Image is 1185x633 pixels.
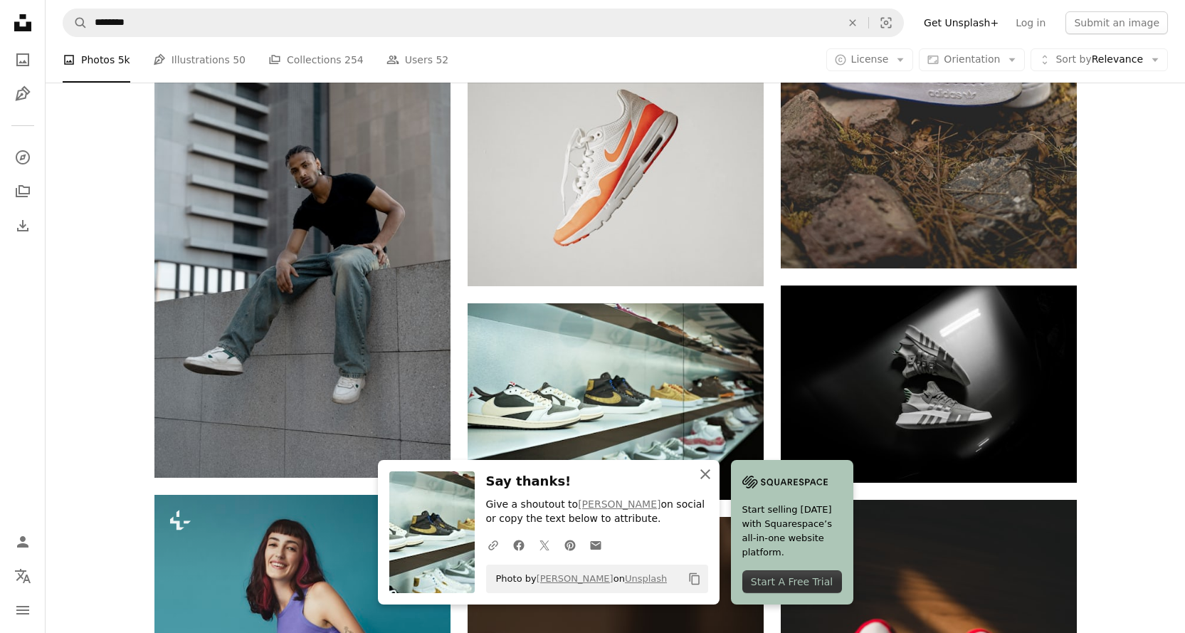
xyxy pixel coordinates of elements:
[9,562,37,590] button: Language
[154,32,451,478] img: a man sitting on a wall talking on a cell phone
[489,567,668,590] span: Photo by on
[1007,11,1054,34] a: Log in
[837,9,868,36] button: Clear
[9,143,37,172] a: Explore
[9,80,37,108] a: Illustrations
[1065,11,1168,34] button: Submit an image
[233,52,246,68] span: 50
[63,9,904,37] form: Find visuals sitewide
[919,48,1025,71] button: Orientation
[344,52,364,68] span: 254
[1055,53,1091,65] span: Sort by
[826,48,914,71] button: License
[9,596,37,624] button: Menu
[915,11,1007,34] a: Get Unsplash+
[506,530,532,559] a: Share on Facebook
[583,530,609,559] a: Share over email
[742,471,828,493] img: file-1705255347840-230a6ab5bca9image
[153,37,246,83] a: Illustrations 50
[468,394,764,407] a: a row of nike shoes on display in a store
[9,528,37,556] a: Log in / Sign up
[742,503,842,560] span: Start selling [DATE] with Squarespace’s all-in-one website platform.
[731,460,853,605] a: Start selling [DATE] with Squarespace’s all-in-one website platform.Start A Free Trial
[532,530,557,559] a: Share on Twitter
[9,211,37,240] a: Download History
[9,177,37,206] a: Collections
[537,573,613,584] a: [PERSON_NAME]
[9,46,37,74] a: Photos
[1031,48,1168,71] button: Sort byRelevance
[268,37,364,83] a: Collections 254
[869,9,903,36] button: Visual search
[578,498,660,510] a: [PERSON_NAME]
[944,53,1000,65] span: Orientation
[468,303,764,500] img: a row of nike shoes on display in a store
[436,52,448,68] span: 52
[1055,53,1143,67] span: Relevance
[683,567,707,591] button: Copy to clipboard
[468,49,764,286] img: white and red nike athletic shoe
[468,161,764,174] a: white and red nike athletic shoe
[386,37,449,83] a: Users 52
[851,53,889,65] span: License
[625,573,667,584] a: Unsplash
[486,471,708,492] h3: Say thanks!
[781,286,1077,483] img: grayscale photo pair of adidas shoes
[9,9,37,40] a: Home — Unsplash
[486,498,708,526] p: Give a shoutout to on social or copy the text below to attribute.
[557,530,583,559] a: Share on Pinterest
[781,377,1077,390] a: grayscale photo pair of adidas shoes
[154,248,451,261] a: a man sitting on a wall talking on a cell phone
[63,9,88,36] button: Search Unsplash
[742,570,842,593] div: Start A Free Trial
